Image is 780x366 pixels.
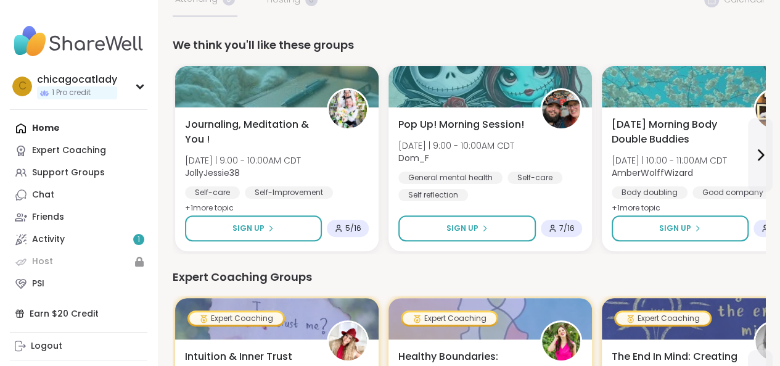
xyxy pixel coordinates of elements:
[659,223,691,234] span: Sign Up
[245,186,333,199] div: Self-Improvement
[542,90,580,128] img: Dom_F
[32,211,64,223] div: Friends
[612,117,740,147] span: [DATE] Morning Body Double Buddies
[32,189,54,201] div: Chat
[398,189,468,201] div: Self reflection
[32,167,105,179] div: Support Groups
[612,154,727,167] span: [DATE] | 10:00 - 11:00AM CDT
[10,302,147,325] div: Earn $20 Credit
[173,268,765,286] div: Expert Coaching Groups
[612,215,749,241] button: Sign Up
[10,228,147,251] a: Activity1
[32,278,44,290] div: PSI
[10,335,147,357] a: Logout
[616,312,710,325] div: Expert Coaching
[37,73,117,86] div: chicagocatlady
[185,186,240,199] div: Self-care
[10,251,147,273] a: Host
[10,162,147,184] a: Support Groups
[329,90,367,128] img: JollyJessie38
[10,273,147,295] a: PSI
[32,233,65,246] div: Activity
[612,186,688,199] div: Body doubling
[232,223,265,234] span: Sign Up
[189,312,283,325] div: Expert Coaching
[329,322,367,360] img: CLove
[173,36,765,54] div: We think you'll like these groups
[398,152,429,164] b: Dom_F
[398,172,503,184] div: General mental health
[10,184,147,206] a: Chat
[398,215,536,241] button: Sign Up
[185,167,240,179] b: JollyJessie38
[32,144,106,157] div: Expert Coaching
[18,78,27,94] span: c
[31,340,62,352] div: Logout
[185,349,292,364] span: Intuition & Inner Trust
[185,215,322,241] button: Sign Up
[32,256,53,268] div: Host
[10,139,147,162] a: Expert Coaching
[559,223,575,233] span: 7 / 16
[612,167,693,179] b: AmberWolffWizard
[403,312,496,325] div: Expert Coaching
[185,154,301,167] span: [DATE] | 9:00 - 10:00AM CDT
[10,206,147,228] a: Friends
[398,139,514,152] span: [DATE] | 9:00 - 10:00AM CDT
[507,172,562,184] div: Self-care
[10,20,147,63] img: ShareWell Nav Logo
[398,117,524,132] span: Pop Up! Morning Session!
[185,117,313,147] span: Journaling, Meditation & You !
[542,322,580,360] img: stephaniemthoma
[52,88,91,98] span: 1 Pro credit
[692,186,773,199] div: Good company
[446,223,478,234] span: Sign Up
[345,223,361,233] span: 5 / 16
[138,235,140,245] span: 1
